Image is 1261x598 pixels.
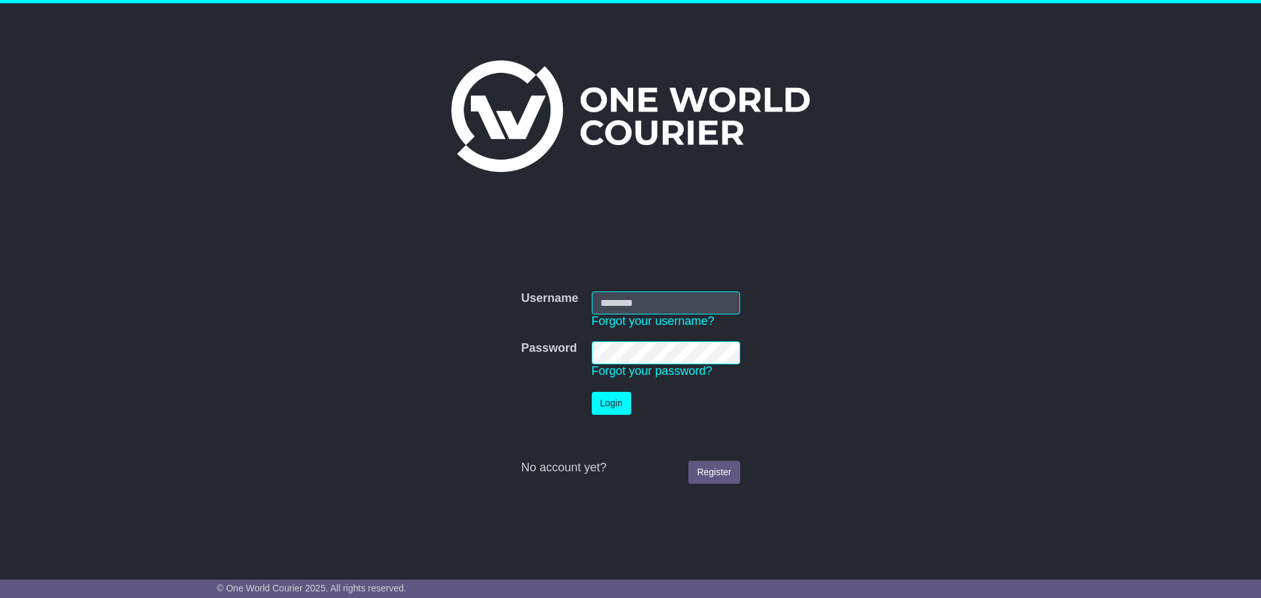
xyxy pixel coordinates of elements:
a: Forgot your username? [592,314,715,328]
label: Username [521,291,578,306]
a: Forgot your password? [592,364,713,377]
label: Password [521,341,577,356]
button: Login [592,392,631,415]
a: Register [688,461,740,484]
div: No account yet? [521,461,740,475]
img: One World [451,60,810,172]
span: © One World Courier 2025. All rights reserved. [217,583,407,593]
